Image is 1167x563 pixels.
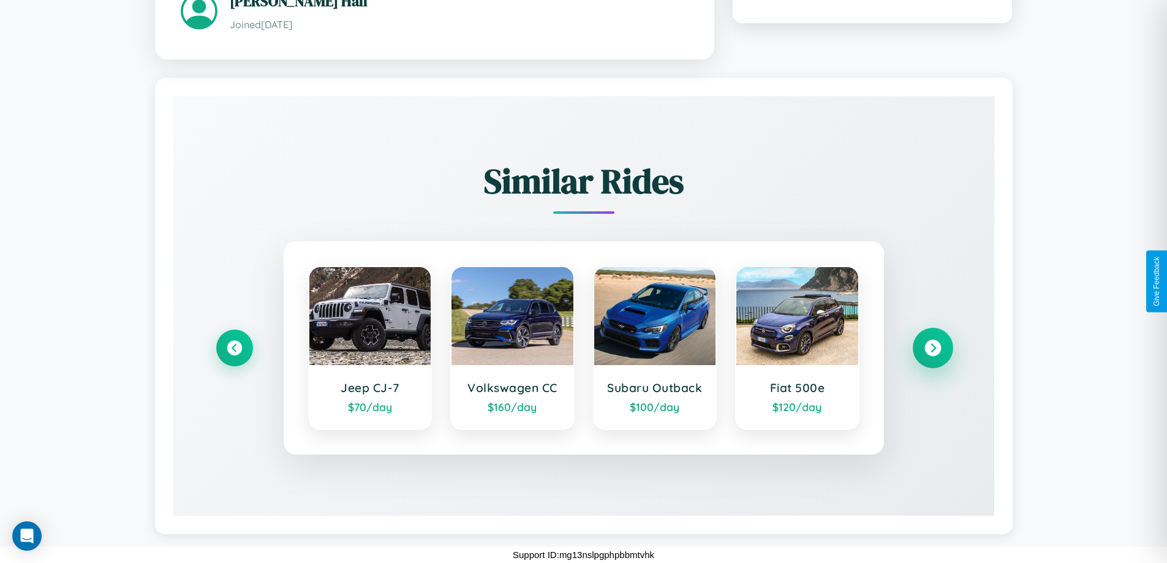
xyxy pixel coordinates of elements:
[308,266,432,430] a: Jeep CJ-7$70/day
[12,521,42,551] div: Open Intercom Messenger
[230,16,689,34] p: Joined [DATE]
[606,380,704,395] h3: Subaru Outback
[593,266,717,430] a: Subaru Outback$100/day
[464,400,561,414] div: $ 160 /day
[322,400,419,414] div: $ 70 /day
[749,400,846,414] div: $ 120 /day
[1152,257,1161,306] div: Give Feedback
[606,400,704,414] div: $ 100 /day
[216,157,951,205] h2: Similar Rides
[322,380,419,395] h3: Jeep CJ-7
[513,546,654,563] p: Support ID: mg13nslpgphpbbmtvhk
[464,380,561,395] h3: Volkswagen CC
[735,266,859,430] a: Fiat 500e$120/day
[450,266,575,430] a: Volkswagen CC$160/day
[749,380,846,395] h3: Fiat 500e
